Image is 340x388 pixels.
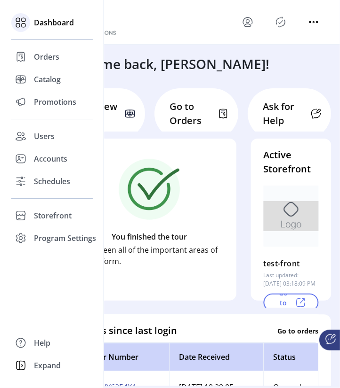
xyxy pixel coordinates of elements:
p: Ask for Help [263,100,305,128]
p: Last updated: [DATE] 03:18:09 PM [263,271,318,288]
span: Accounts [34,153,67,164]
p: You’ve seen all of the important areas of the platform. [74,244,224,267]
span: Expand [34,360,61,371]
button: Publisher Panel [273,15,288,30]
span: Schedules [34,176,70,187]
span: Users [34,131,55,142]
h3: Welcome back, [PERSON_NAME]! [62,54,269,74]
button: Go to Test [263,294,318,311]
p: You finished the tour [112,231,187,242]
p: Go to Orders [170,100,211,128]
button: menu [306,15,321,30]
span: Help [34,337,50,349]
th: Order Number [75,343,169,372]
span: Orders [34,51,59,62]
h4: Orders since last login [74,324,177,338]
span: Promotions [34,96,76,108]
span: Storefront [34,210,72,221]
button: menu [240,15,255,30]
p: Go to orders [277,326,318,336]
th: Date Received [169,343,263,372]
h4: Active Storefront [263,148,318,176]
span: Program Settings [34,233,96,244]
p: test-front [263,256,300,271]
span: Catalog [34,74,61,85]
span: Dashboard [34,17,74,28]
